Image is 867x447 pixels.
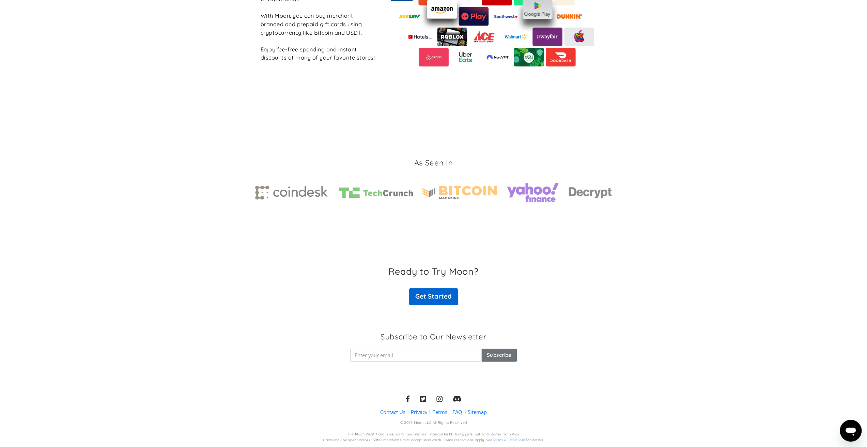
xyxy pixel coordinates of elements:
a: Terms [433,408,447,415]
img: yahoo finance [506,178,559,207]
form: Newsletter Form [350,349,516,362]
div: Cards may be spent across 130M+ merchants that accept Visa cards. Some restrictions apply. See fo... [323,437,544,443]
a: Sitemap [468,408,487,415]
iframe: Кнопка запуска окна обмена сообщениями [840,420,862,442]
h3: Ready to Try Moon? [388,266,478,277]
img: TechCrunch [339,187,413,198]
div: © 2025 Moon LLC All Rights Reserved [400,420,467,425]
a: FAQ [452,408,462,415]
a: Privacy [411,408,427,415]
input: Enter your email [350,349,481,362]
a: Terms & Conditions [492,437,526,442]
img: Bitcoin magazine [422,186,497,199]
h3: Subscribe to Our Newsletter [381,332,486,342]
img: Coindesk [255,186,329,200]
input: Subscribe [482,349,517,362]
h3: As Seen In [414,158,453,168]
div: The Moon Visa® Card is issued by our partner Financial Institutions, pursuant to a license from V... [347,432,520,437]
a: Contact Us [380,408,405,415]
img: decrypt [569,186,612,199]
a: Get Started [409,288,458,305]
